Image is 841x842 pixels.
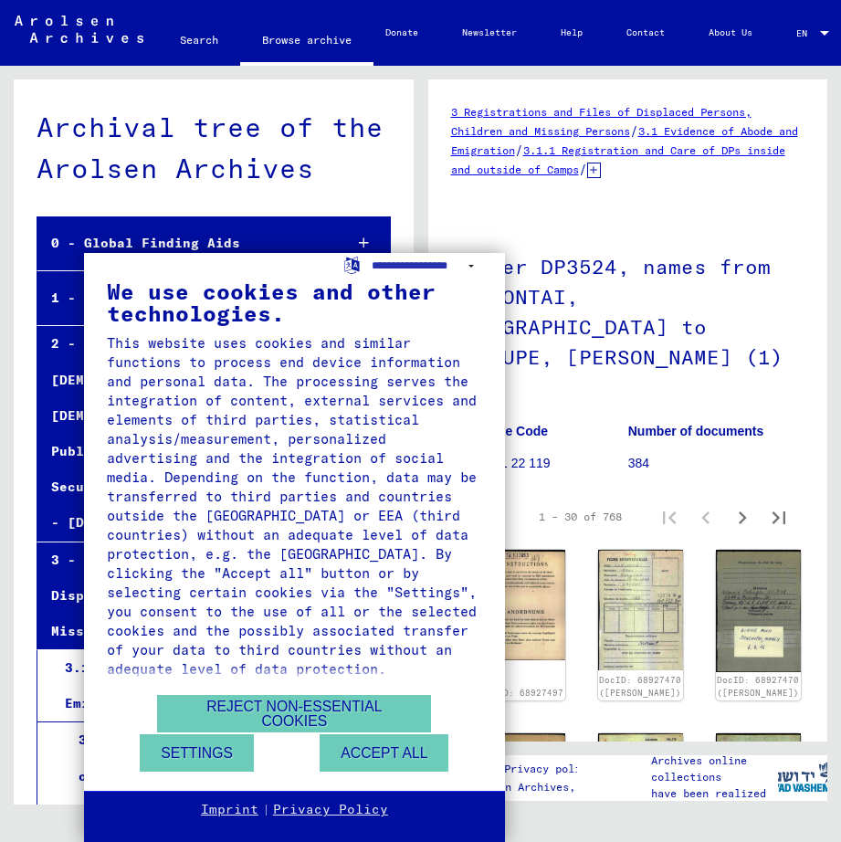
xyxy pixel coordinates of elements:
[320,734,448,772] button: Accept all
[140,734,254,772] button: Settings
[107,280,482,324] div: We use cookies and other technologies.
[201,801,258,819] a: Imprint
[273,801,388,819] a: Privacy Policy
[107,333,482,679] div: This website uses cookies and similar functions to process end device information and personal da...
[157,695,431,732] button: Reject non-essential cookies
